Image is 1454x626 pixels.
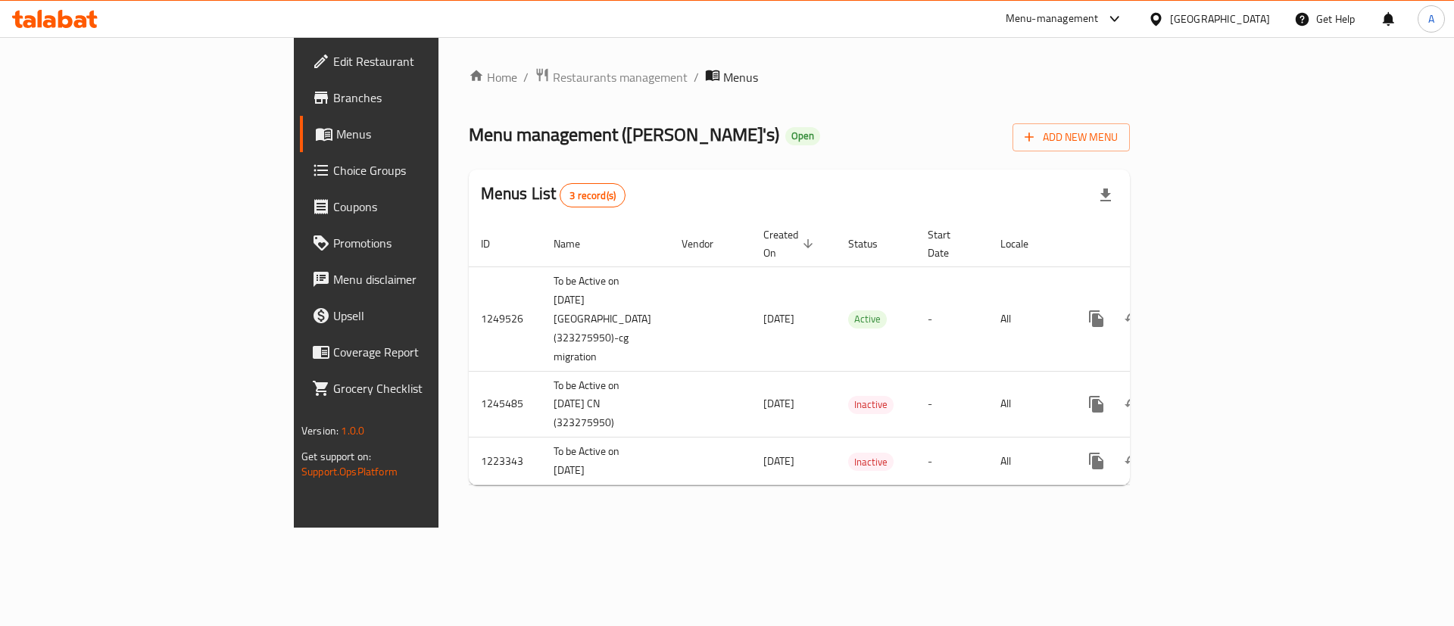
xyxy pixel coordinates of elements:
a: Choice Groups [300,152,537,188]
span: Coverage Report [333,343,525,361]
span: Inactive [848,396,894,413]
span: 1.0.0 [341,421,364,441]
td: All [988,371,1066,438]
a: Restaurants management [535,67,688,87]
div: [GEOGRAPHIC_DATA] [1170,11,1270,27]
button: more [1078,386,1115,422]
div: Export file [1087,177,1124,213]
a: Edit Restaurant [300,43,537,79]
a: Coverage Report [300,334,537,370]
div: Menu-management [1006,10,1099,28]
td: All [988,266,1066,371]
td: To be Active on [DATE] [541,438,669,485]
span: Branches [333,89,525,107]
td: To be Active on [DATE] CN (323275950) [541,371,669,438]
span: Restaurants management [553,68,688,86]
span: [DATE] [763,451,794,471]
span: A [1428,11,1434,27]
span: Start Date [928,226,970,262]
span: Edit Restaurant [333,52,525,70]
h2: Menus List [481,182,626,207]
span: ID [481,235,510,253]
span: Choice Groups [333,161,525,179]
span: Promotions [333,234,525,252]
span: Menus [336,125,525,143]
span: Status [848,235,897,253]
div: Inactive [848,453,894,471]
div: Total records count [560,183,626,207]
span: 3 record(s) [560,188,625,203]
span: [DATE] [763,309,794,329]
td: - [916,266,988,371]
a: Support.OpsPlatform [301,462,398,481]
div: Active [848,310,887,329]
button: Change Status [1115,386,1151,422]
span: Grocery Checklist [333,379,525,397]
span: Menu management ( [PERSON_NAME]'s ) [469,117,779,151]
a: Promotions [300,225,537,261]
td: - [916,438,988,485]
a: Menus [300,116,537,152]
span: Created On [763,226,818,262]
button: Change Status [1115,443,1151,479]
a: Branches [300,79,537,116]
span: Get support on: [301,447,371,466]
td: - [916,371,988,438]
span: Coupons [333,198,525,216]
a: Grocery Checklist [300,370,537,406]
span: Open [785,129,820,142]
span: Upsell [333,307,525,325]
span: Locale [1000,235,1048,253]
nav: breadcrumb [469,67,1130,87]
button: Add New Menu [1012,123,1130,151]
a: Menu disclaimer [300,261,537,297]
li: / [694,68,699,86]
span: Version: [301,421,339,441]
div: Open [785,127,820,145]
span: Active [848,310,887,328]
td: To be Active on [DATE] [GEOGRAPHIC_DATA] (323275950)-cg migration [541,266,669,371]
a: Coupons [300,188,537,225]
span: Name [554,235,600,253]
button: more [1078,443,1115,479]
th: Actions [1066,221,1236,267]
button: Change Status [1115,301,1151,337]
span: Inactive [848,453,894,471]
table: enhanced table [469,221,1236,486]
td: All [988,438,1066,485]
span: [DATE] [763,394,794,413]
span: Menu disclaimer [333,270,525,288]
a: Upsell [300,297,537,334]
span: Add New Menu [1025,128,1118,147]
span: Vendor [682,235,733,253]
span: Menus [723,68,758,86]
button: more [1078,301,1115,337]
